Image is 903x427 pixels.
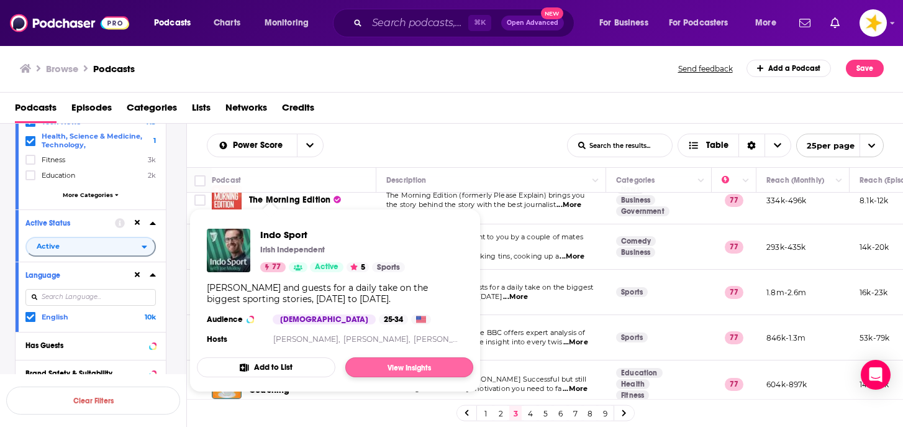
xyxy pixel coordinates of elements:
[722,173,739,188] div: Power Score
[669,14,728,32] span: For Podcasters
[386,191,585,200] span: The Morning Edition (formerly Please Explain) brings you
[249,195,330,205] span: The Morning Edition
[212,185,242,215] img: The Morning Edition
[310,262,343,272] a: Active
[153,136,156,145] span: 1
[678,134,791,157] h2: Choose View
[541,7,563,19] span: New
[616,236,656,246] a: Comedy
[282,98,314,123] span: Credits
[93,63,135,75] h1: Podcasts
[347,262,369,272] button: 5
[192,98,211,123] a: Lists
[563,384,588,394] span: ...More
[616,368,663,378] a: Education
[225,98,267,123] a: Networks
[25,237,156,257] button: open menu
[616,173,655,188] div: Categories
[616,390,649,400] a: Fitness
[766,173,824,188] div: Reach (Monthly)
[725,286,743,298] p: 77
[207,141,297,150] button: open menu
[25,191,156,198] button: More Categories
[846,60,884,77] button: Save
[507,20,558,26] span: Open Advanced
[315,261,338,273] span: Active
[755,14,776,32] span: More
[738,134,765,157] div: Sort Direction
[127,98,177,123] a: Categories
[616,206,669,216] a: Government
[214,14,240,32] span: Charts
[468,15,491,31] span: ⌘ K
[386,252,559,260] span: love all things outdoors, sinking tins, cooking up a
[207,282,463,305] div: [PERSON_NAME] and guests for a daily take on the biggest sporting stories, [DATE] to [DATE].
[725,378,743,390] p: 77
[706,141,728,150] span: Table
[256,13,325,33] button: open menu
[212,173,241,188] div: Podcast
[207,134,324,157] h2: Choose List sort
[584,406,596,421] a: 8
[797,136,855,155] span: 25 per page
[386,173,426,188] div: Description
[148,155,156,164] span: 3k
[539,406,551,421] a: 5
[386,200,556,209] span: the story behind the story with the best journalist
[386,328,586,337] span: F1 Chequered Flag from the BBC offers expert analysis of
[569,406,581,421] a: 7
[503,292,528,302] span: ...More
[145,13,207,33] button: open menu
[796,134,884,157] button: open menu
[260,229,405,241] a: Indo Sport
[206,13,248,33] a: Charts
[554,406,566,421] a: 6
[494,406,507,421] a: 2
[766,333,806,343] p: 846k-1.3m
[42,132,147,149] span: Health, Science & Medicine, Technology,
[71,98,112,123] a: Episodes
[479,406,492,421] a: 1
[25,237,156,257] h2: filter dropdown
[694,173,709,188] button: Column Actions
[10,11,129,35] img: Podchaser - Follow, Share and Rate Podcasts
[860,242,889,252] p: 14k-20k
[25,215,115,231] button: Active Status
[616,287,648,297] a: Sports
[25,337,156,353] button: Has Guests
[367,13,468,33] input: Search podcasts, credits, & more...
[345,357,473,377] a: View Insights
[25,369,145,378] div: Brand Safety & Suitability
[25,289,156,306] input: Search Language...
[616,333,648,342] a: Sports
[501,16,564,30] button: Open AdvancedNew
[386,283,594,292] span: [PERSON_NAME] and guests for a daily take on the biggest
[860,195,888,206] p: 8.1k-12k
[860,333,889,343] p: 53k-79k
[207,229,250,272] img: Indo Sport
[25,341,145,350] div: Has Guests
[556,200,581,210] span: ...More
[599,14,648,32] span: For Business
[25,271,124,280] div: Language
[42,313,68,321] span: English
[265,14,309,32] span: Monitoring
[154,14,191,32] span: Podcasts
[591,13,664,33] button: open menu
[46,63,78,75] h3: Browse
[207,334,227,344] h4: Hosts
[273,315,376,324] div: [DEMOGRAPHIC_DATA]
[372,262,405,272] a: Sports
[860,9,887,37] button: Show profile menu
[746,60,832,77] a: Add a Podcast
[42,155,65,164] span: Fitness
[616,379,650,389] a: Health
[616,247,655,257] a: Business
